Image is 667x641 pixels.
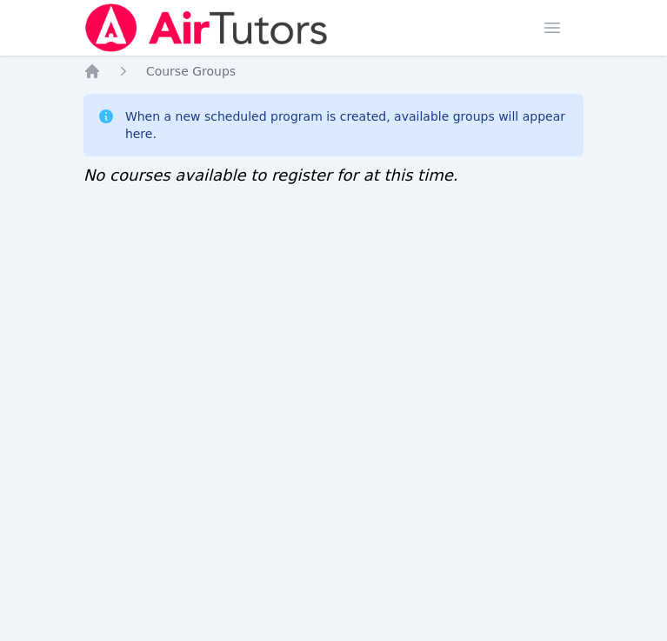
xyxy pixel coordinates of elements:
[146,63,236,80] a: Course Groups
[146,64,236,78] span: Course Groups
[83,166,458,184] span: No courses available to register for at this time.
[83,3,330,52] img: Air Tutors
[83,63,584,80] nav: Breadcrumb
[125,108,570,142] div: When a new scheduled program is created, available groups will appear here.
